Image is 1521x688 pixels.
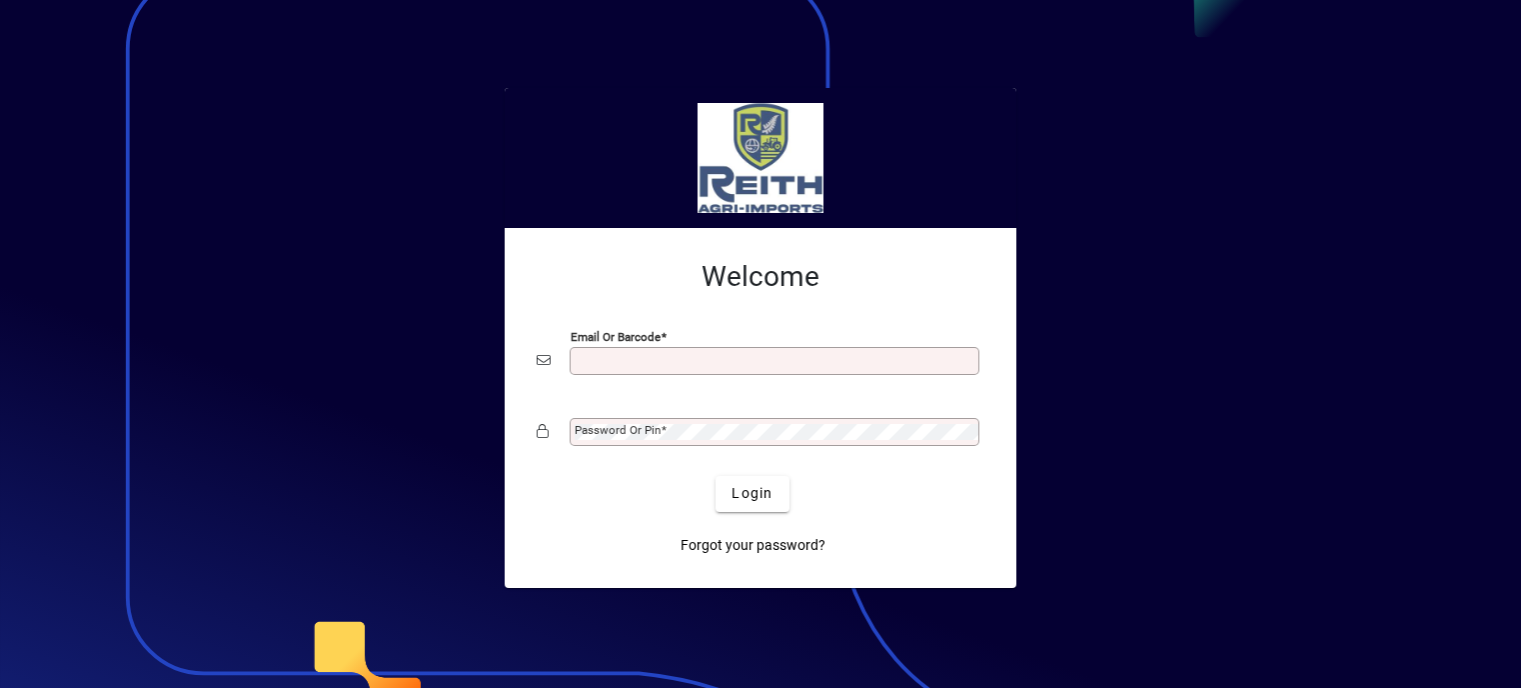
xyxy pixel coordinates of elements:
[537,260,984,294] h2: Welcome
[673,528,833,564] a: Forgot your password?
[575,423,661,437] mat-label: Password or Pin
[716,476,788,512] button: Login
[681,535,825,556] span: Forgot your password?
[571,329,661,343] mat-label: Email or Barcode
[732,483,772,504] span: Login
